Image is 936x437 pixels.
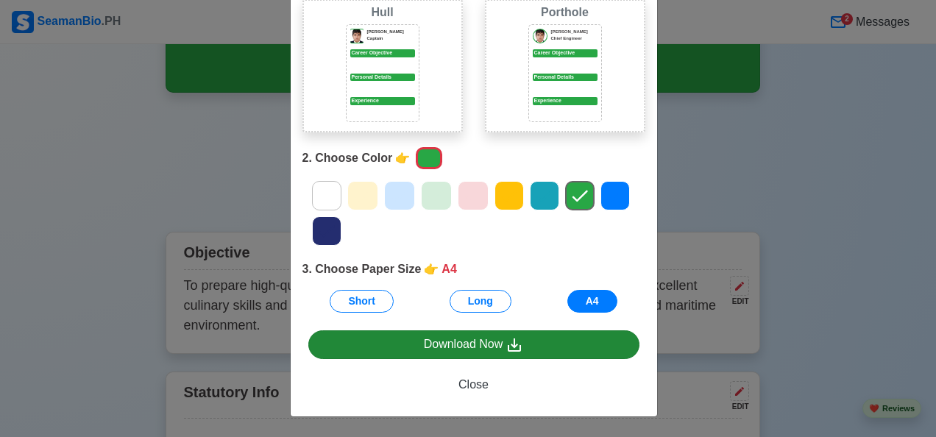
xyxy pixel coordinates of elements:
button: Short [330,290,394,313]
a: Download Now [308,330,639,359]
div: 3. Choose Paper Size [302,260,645,278]
div: Personal Details [533,74,598,82]
div: Experience [533,97,598,105]
p: [PERSON_NAME] [367,29,415,35]
p: Captain [367,35,415,42]
div: Download Now [424,335,524,354]
p: [PERSON_NAME] [551,29,598,35]
p: Personal Details [350,74,415,82]
p: Career Objective [350,49,415,57]
span: point [395,149,410,167]
p: Experience [350,97,415,105]
button: Close [308,371,639,399]
button: Long [450,290,511,313]
span: point [424,260,439,278]
div: Porthole [489,4,641,21]
button: A4 [567,290,617,313]
span: Close [458,378,489,391]
span: A4 [442,260,456,278]
div: 2. Choose Color [302,144,645,172]
p: Chief Engineer [551,35,598,42]
div: Hull [307,4,458,21]
div: Career Objective [533,49,598,57]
